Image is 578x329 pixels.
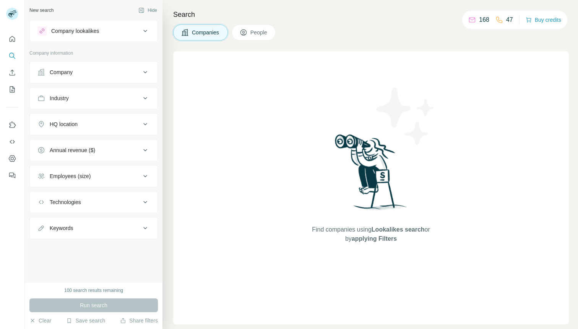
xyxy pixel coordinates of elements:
[6,135,18,149] button: Use Surfe API
[6,118,18,132] button: Use Surfe on LinkedIn
[29,317,51,324] button: Clear
[30,167,157,185] button: Employees (size)
[6,49,18,63] button: Search
[133,5,162,16] button: Hide
[30,193,157,211] button: Technologies
[30,22,157,40] button: Company lookalikes
[506,15,513,24] p: 47
[6,32,18,46] button: Quick start
[50,120,78,128] div: HQ location
[371,82,440,151] img: Surfe Illustration - Stars
[479,15,489,24] p: 168
[120,317,158,324] button: Share filters
[50,94,69,102] div: Industry
[30,63,157,81] button: Company
[50,172,91,180] div: Employees (size)
[51,27,99,35] div: Company lookalikes
[50,224,73,232] div: Keywords
[372,226,425,233] span: Lookalikes search
[30,89,157,107] button: Industry
[310,225,432,243] span: Find companies using or by
[6,83,18,96] button: My lists
[526,15,561,25] button: Buy credits
[30,115,157,133] button: HQ location
[30,219,157,237] button: Keywords
[29,7,54,14] div: New search
[6,152,18,165] button: Dashboard
[30,141,157,159] button: Annual revenue ($)
[50,146,95,154] div: Annual revenue ($)
[6,66,18,79] button: Enrich CSV
[250,29,268,36] span: People
[29,50,158,57] p: Company information
[50,198,81,206] div: Technologies
[331,132,411,217] img: Surfe Illustration - Woman searching with binoculars
[50,68,73,76] div: Company
[6,169,18,182] button: Feedback
[66,317,105,324] button: Save search
[173,9,569,20] h4: Search
[64,287,123,294] div: 100 search results remaining
[352,235,397,242] span: applying Filters
[192,29,220,36] span: Companies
